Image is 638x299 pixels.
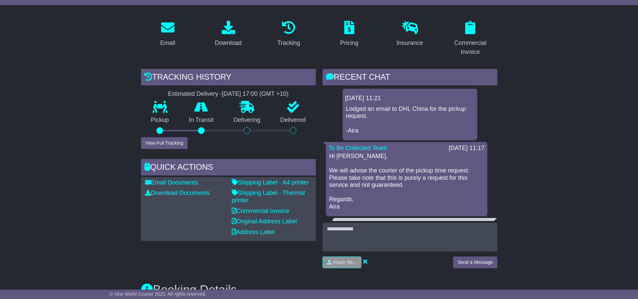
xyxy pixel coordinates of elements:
a: To Be Collected Team [329,145,387,151]
div: [DATE] 11:21 [345,95,475,102]
p: Lodged an email to DHL China for the pickup request. -Aira [346,105,474,134]
div: Email [160,39,175,48]
a: Pricing [336,18,363,50]
span: © One World Courier 2025. All rights reserved. [110,291,207,297]
div: Pricing [340,39,358,48]
a: [PERSON_NAME] [335,221,385,227]
h3: Booking Details [141,283,497,297]
div: Insurance [397,39,423,48]
div: Quick Actions [141,159,316,177]
div: Estimated Delivery - [141,90,316,98]
a: Commercial Invoice [232,208,289,214]
a: Email Documents [145,179,198,186]
div: Tracking [277,39,300,48]
button: Send a Message [453,256,497,268]
p: In Transit [179,117,224,124]
div: [DATE] 11:17 [449,145,485,152]
div: Tracking history [141,69,316,87]
a: Shipping Label - Thermal printer [232,190,305,204]
p: Delivering [224,117,271,124]
p: Hi [PERSON_NAME], We will advise the courier of the pickup time request. Please take note that th... [329,153,484,211]
a: Email [156,18,180,50]
a: Shipping Label - A4 printer [232,179,309,186]
a: Address Label [232,229,275,235]
a: Original Address Label [232,218,297,225]
a: Tracking [273,18,304,50]
div: RECENT CHAT [323,69,497,87]
a: Insurance [392,18,427,50]
div: Download [215,39,241,48]
a: Download [210,18,246,50]
p: Pickup [141,117,179,124]
div: [DATE] 11:12 [455,221,491,228]
div: [DATE] 17:00 (GMT +10) [222,90,289,98]
a: Commercial Invoice [443,18,497,59]
p: Delivered [270,117,316,124]
a: Download Documents [145,190,210,196]
button: View Full Tracking [141,137,188,149]
div: Commercial Invoice [448,39,493,57]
